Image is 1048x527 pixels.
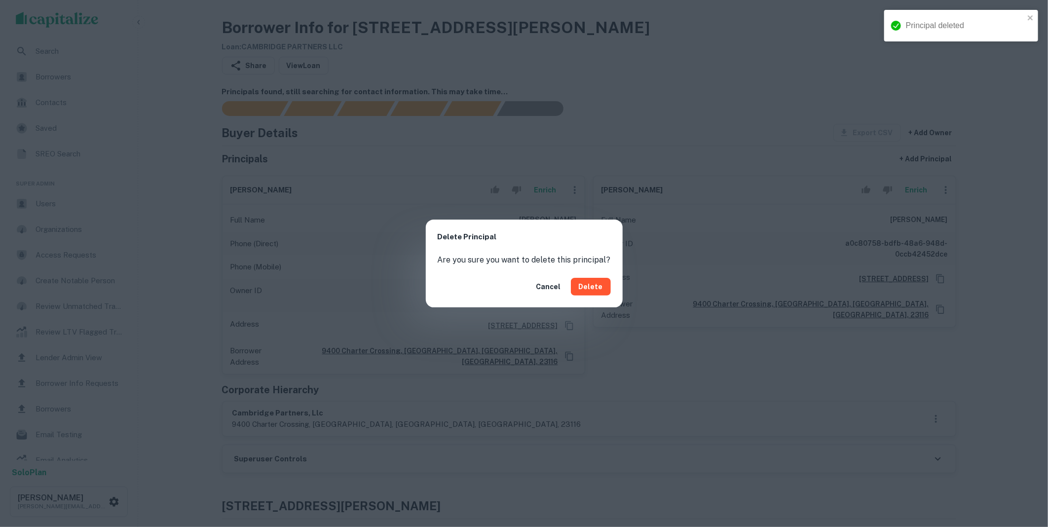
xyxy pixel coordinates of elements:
iframe: Chat Widget [999,448,1048,495]
button: Cancel [532,278,565,296]
button: Delete [571,278,611,296]
div: Principal deleted [906,20,1024,32]
button: close [1027,14,1034,23]
p: Are you sure you want to delete this principal? [438,254,611,266]
h2: Delete Principal [426,220,623,255]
